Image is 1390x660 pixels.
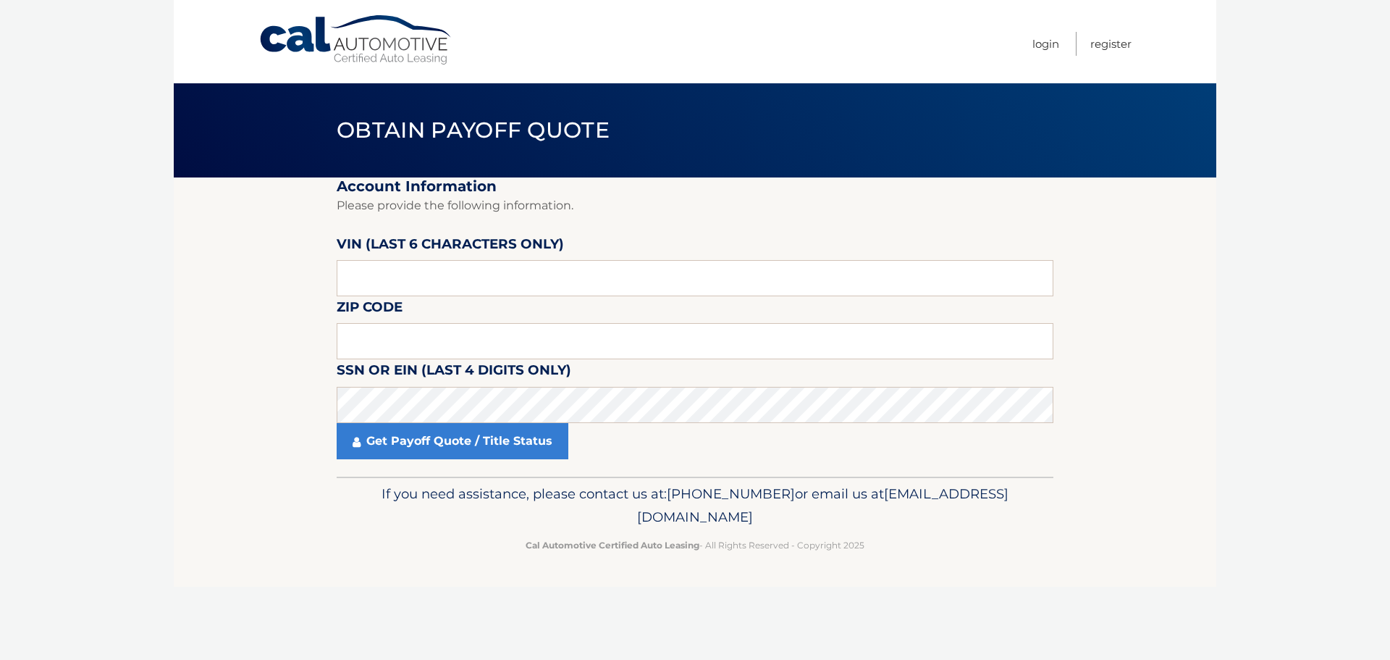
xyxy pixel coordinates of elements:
strong: Cal Automotive Certified Auto Leasing [526,540,699,551]
span: Obtain Payoff Quote [337,117,610,143]
p: If you need assistance, please contact us at: or email us at [346,483,1044,529]
p: Please provide the following information. [337,196,1053,216]
h2: Account Information [337,177,1053,196]
a: Login [1032,32,1059,56]
label: SSN or EIN (last 4 digits only) [337,359,571,386]
a: Cal Automotive [258,14,454,66]
a: Register [1090,32,1132,56]
a: Get Payoff Quote / Title Status [337,423,568,459]
span: [PHONE_NUMBER] [667,485,795,502]
label: Zip Code [337,296,403,323]
label: VIN (last 6 characters only) [337,233,564,260]
p: - All Rights Reserved - Copyright 2025 [346,538,1044,553]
